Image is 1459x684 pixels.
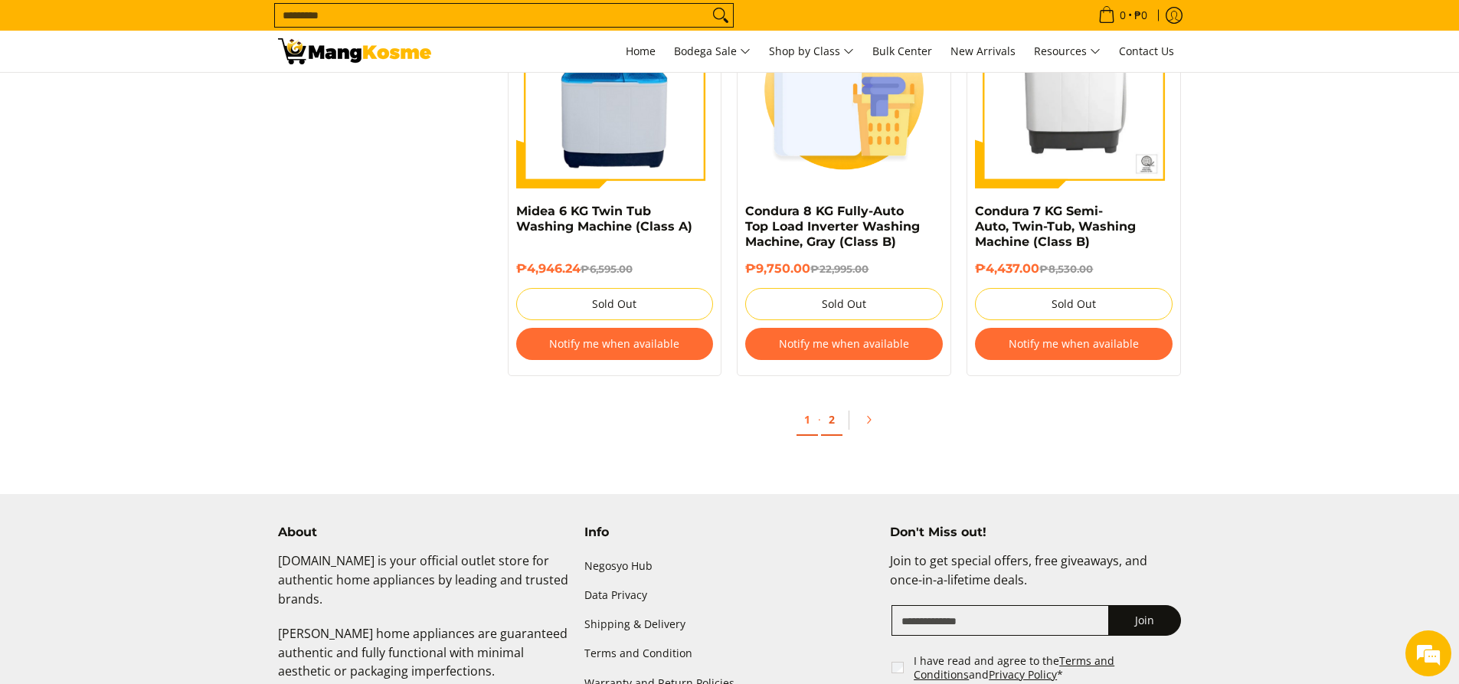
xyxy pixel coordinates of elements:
span: • [1094,7,1152,24]
a: Shipping & Delivery [584,610,875,640]
a: 1 [797,404,818,436]
button: Sold Out [975,288,1173,320]
a: Shop by Class [761,31,862,72]
h6: ₱9,750.00 [745,261,943,277]
p: [DOMAIN_NAME] is your official outlet store for authentic home appliances by leading and trusted ... [278,551,569,623]
span: Resources [1034,42,1101,61]
ul: Pagination [500,399,1189,448]
a: Bulk Center [865,31,940,72]
a: Negosyo Hub [584,551,875,581]
h4: About [278,525,569,540]
h4: Don't Miss out! [890,525,1181,540]
button: Search [708,4,733,27]
a: Bodega Sale [666,31,758,72]
del: ₱22,995.00 [810,263,869,275]
span: Contact Us [1119,44,1174,58]
a: 2 [821,404,842,436]
span: ₱0 [1132,10,1150,21]
a: Terms and Conditions [914,653,1114,682]
span: · [818,412,821,427]
button: Notify me when available [975,328,1173,360]
a: Contact Us [1111,31,1182,72]
a: Midea 6 KG Twin Tub Washing Machine (Class A) [516,204,692,234]
a: Privacy Policy [989,667,1057,682]
h6: ₱4,437.00 [975,261,1173,277]
span: We're online! [89,193,211,348]
button: Join [1108,605,1181,636]
button: Notify me when available [745,328,943,360]
span: Home [626,44,656,58]
span: 0 [1117,10,1128,21]
span: Bodega Sale [674,42,751,61]
a: New Arrivals [943,31,1023,72]
a: Home [618,31,663,72]
label: I have read and agree to the and * [914,654,1183,681]
a: Condura 7 KG Semi-Auto, Twin-Tub, Washing Machine (Class B) [975,204,1136,249]
p: Join to get special offers, free giveaways, and once-in-a-lifetime deals. [890,551,1181,605]
div: Minimize live chat window [251,8,288,44]
nav: Main Menu [447,31,1182,72]
a: Resources [1026,31,1108,72]
button: Sold Out [745,288,943,320]
del: ₱6,595.00 [581,263,633,275]
h4: Info [584,525,875,540]
a: Terms and Condition [584,640,875,669]
span: Shop by Class [769,42,854,61]
div: Chat with us now [80,86,257,106]
img: Washing Machines l Mang Kosme: Home Appliances Warehouse Sale Partner [278,38,431,64]
span: Bulk Center [872,44,932,58]
textarea: Type your message and hit 'Enter' [8,418,292,472]
del: ₱8,530.00 [1039,263,1093,275]
a: Condura 8 KG Fully-Auto Top Load Inverter Washing Machine, Gray (Class B) [745,204,920,249]
button: Sold Out [516,288,714,320]
h6: ₱4,946.24 [516,261,714,277]
button: Notify me when available [516,328,714,360]
span: New Arrivals [950,44,1016,58]
a: Data Privacy [584,581,875,610]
